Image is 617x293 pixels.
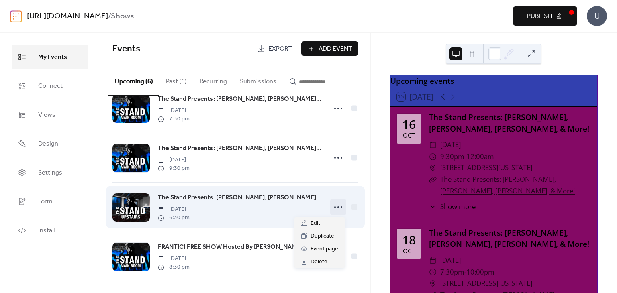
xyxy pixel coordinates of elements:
span: Settings [38,167,62,179]
a: Views [12,102,88,127]
span: Show more [440,201,476,212]
div: 16 [402,118,416,130]
button: Publish [513,6,577,26]
div: ​ [429,255,437,267]
span: - [464,267,466,278]
span: [DATE] [158,205,190,214]
a: Connect [12,73,88,98]
div: Oct [403,248,415,254]
span: 12:00am [466,151,494,163]
span: Connect [38,80,63,93]
a: The Stand Presents: [PERSON_NAME], [PERSON_NAME], [PERSON_NAME], & More! [429,227,589,250]
span: Events [112,40,140,58]
a: Export [251,41,298,56]
span: Delete [311,257,327,267]
div: ​ [429,278,437,289]
span: - [464,151,466,163]
span: The Stand Presents: [PERSON_NAME], [PERSON_NAME], [PERSON_NAME], & More! [158,144,322,153]
a: The Stand Presents: [PERSON_NAME], [PERSON_NAME], [PERSON_NAME], & More! [158,193,322,203]
div: ​ [429,267,437,278]
span: [DATE] [440,255,461,267]
div: Oct [403,132,415,138]
span: 8:30 pm [158,263,190,271]
b: Shows [111,9,134,24]
span: [DATE] [158,106,190,115]
button: Recurring [193,65,233,95]
span: My Events [38,51,67,64]
button: Upcoming (6) [108,65,159,96]
a: My Events [12,45,88,69]
span: Duplicate [311,232,334,241]
span: Edit [311,219,320,228]
span: [DATE] [158,254,190,263]
a: Install [12,218,88,243]
b: / [108,9,111,24]
span: 10:00pm [466,267,494,278]
div: ​ [429,151,437,163]
a: The Stand Presents: [PERSON_NAME], [PERSON_NAME], [PERSON_NAME], & More! [158,143,322,154]
span: 7:30 pm [158,115,190,123]
div: ​ [429,174,437,185]
span: Export [268,44,292,54]
a: FRANTIC! FREE SHOW Hosted By [PERSON_NAME] [158,242,302,252]
a: The Stand Presents: [PERSON_NAME], [PERSON_NAME], [PERSON_NAME], & More! [429,112,589,134]
span: Event page [311,244,338,254]
a: Design [12,131,88,156]
span: 6:30 pm [158,214,190,222]
span: [DATE] [440,139,461,151]
span: [STREET_ADDRESS][US_STATE] [440,278,532,289]
div: U [587,6,607,26]
span: 9:30pm [440,151,464,163]
button: Submissions [233,65,283,95]
span: 7:30pm [440,267,464,278]
a: The Stand Presents: [PERSON_NAME], [PERSON_NAME], [PERSON_NAME], & More! [440,175,575,195]
span: Publish [527,12,552,21]
span: [STREET_ADDRESS][US_STATE] [440,162,532,174]
div: Upcoming events [390,75,597,87]
div: ​ [429,162,437,174]
span: Design [38,138,58,151]
button: ​Show more [429,201,476,212]
button: Past (6) [159,65,193,95]
span: Add Event [319,44,352,54]
a: Settings [12,160,88,185]
a: [URL][DOMAIN_NAME] [27,9,108,24]
span: FRANTIC! FREE SHOW Hosted By [PERSON_NAME] [158,242,302,252]
button: Add Event [301,41,358,56]
img: logo [10,10,22,22]
div: 18 [402,234,416,246]
a: The Stand Presents: [PERSON_NAME], [PERSON_NAME], [PERSON_NAME], & More! [158,94,322,104]
div: ​ [429,201,437,212]
span: Views [38,109,55,122]
span: 9:30 pm [158,164,190,173]
span: Form [38,195,53,208]
span: [DATE] [158,156,190,164]
a: Form [12,189,88,214]
span: Install [38,224,55,237]
div: ​ [429,139,437,151]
